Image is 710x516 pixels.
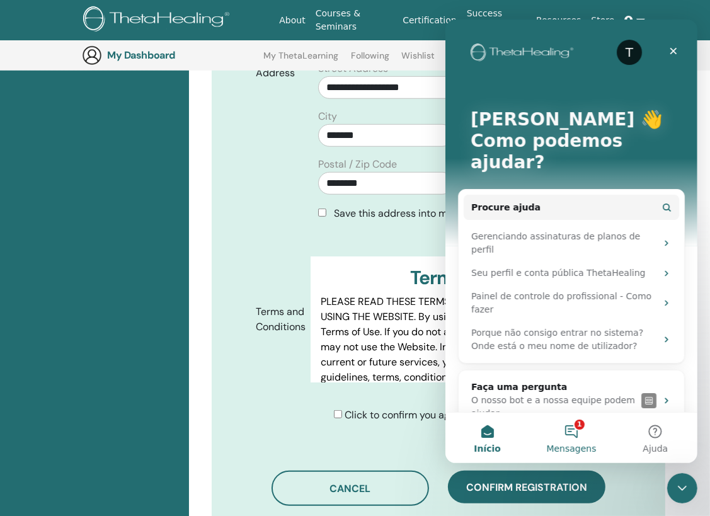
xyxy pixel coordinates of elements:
[318,109,337,124] label: City
[402,50,435,71] a: Wishlist
[345,408,598,421] span: Click to confirm you agree to the Terms and Conditions
[398,9,461,32] a: Certification
[462,2,531,38] a: Success Stories
[531,9,587,32] a: Resources
[321,267,611,289] h3: Terms of Use
[445,20,697,463] iframe: Intercom live chat
[587,9,620,32] a: Store
[263,50,338,71] a: My ThetaLearning
[272,471,429,506] button: Cancel
[107,49,233,61] h3: My Dashboard
[321,294,611,430] p: PLEASE READ THESE TERMS OF USE CAREFULLY BEFORE USING THE WEBSITE. By using the Website, you agre...
[330,482,371,495] span: Cancel
[351,50,389,71] a: Following
[667,473,697,503] iframe: Intercom live chat
[83,6,234,35] img: logo.png
[318,157,397,172] label: Postal / Zip Code
[246,300,311,339] label: Terms and Conditions
[311,2,398,38] a: Courses & Seminars
[334,207,485,220] span: Save this address into my profile
[82,45,102,66] img: generic-user-icon.jpg
[246,61,311,85] label: Address
[274,9,310,32] a: About
[466,481,587,494] span: Confirm registration
[448,471,605,503] button: Confirm registration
